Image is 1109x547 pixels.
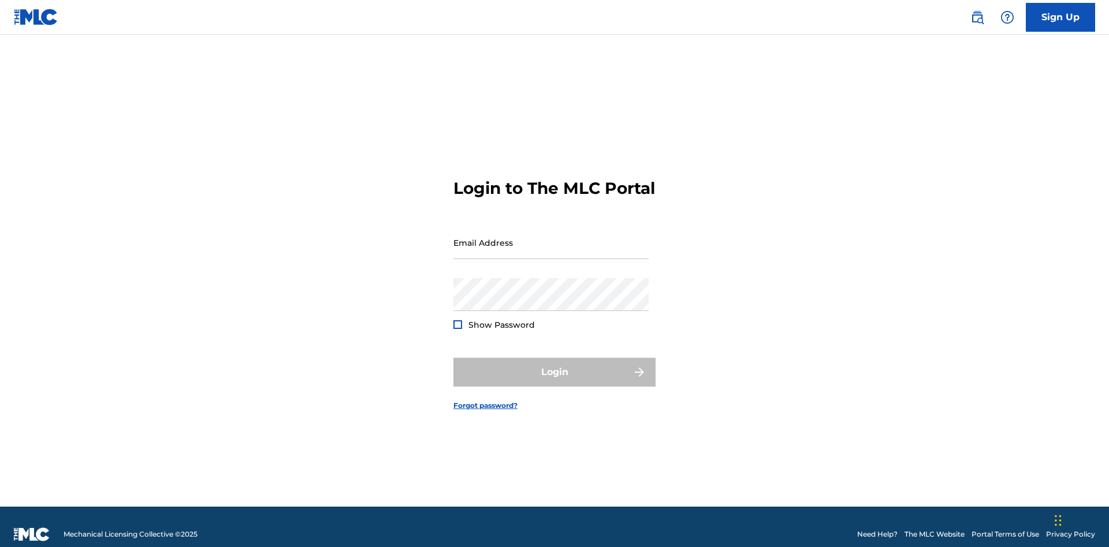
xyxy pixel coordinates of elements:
[1000,10,1014,24] img: help
[64,529,198,539] span: Mechanical Licensing Collective © 2025
[970,10,984,24] img: search
[14,9,58,25] img: MLC Logo
[453,178,655,198] h3: Login to The MLC Portal
[14,527,50,541] img: logo
[453,400,518,411] a: Forgot password?
[966,6,989,29] a: Public Search
[1026,3,1095,32] a: Sign Up
[1046,529,1095,539] a: Privacy Policy
[1055,503,1062,538] div: Drag
[996,6,1019,29] div: Help
[905,529,965,539] a: The MLC Website
[857,529,898,539] a: Need Help?
[972,529,1039,539] a: Portal Terms of Use
[468,320,535,330] span: Show Password
[1051,492,1109,547] iframe: Chat Widget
